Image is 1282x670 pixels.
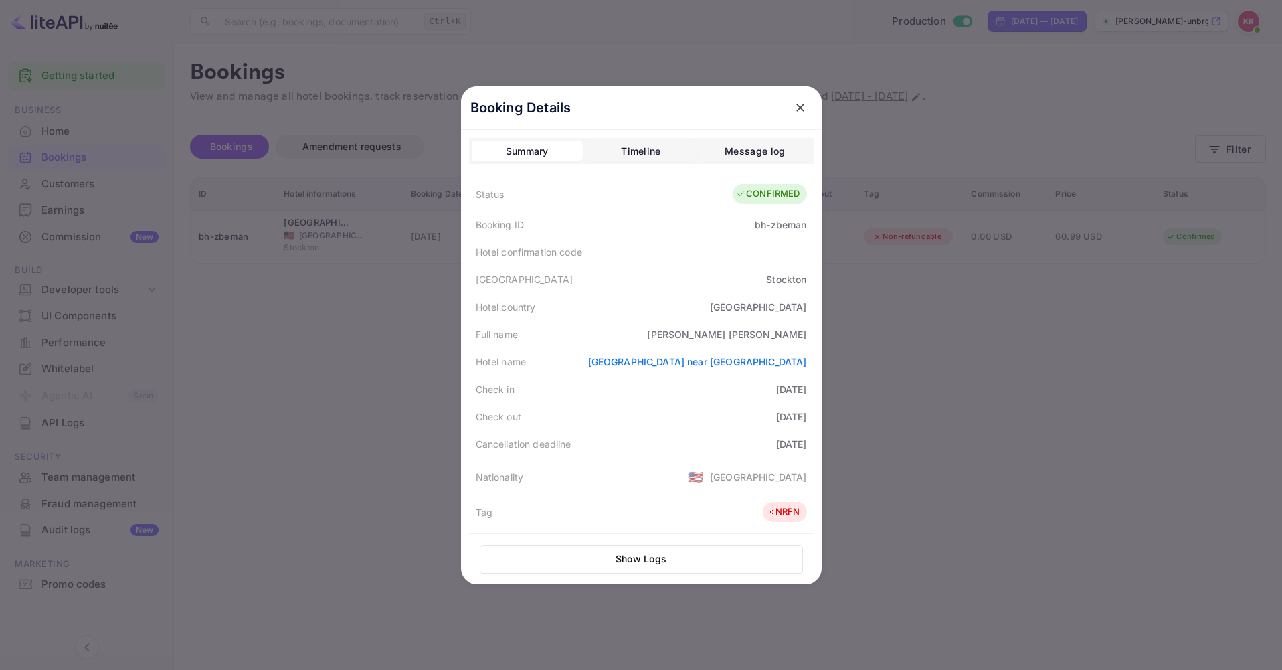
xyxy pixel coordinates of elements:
[476,410,521,424] div: Check out
[476,245,582,259] div: Hotel confirmation code
[476,505,492,519] div: Tag
[476,218,525,232] div: Booking ID
[776,437,807,451] div: [DATE]
[755,218,806,232] div: bh-zbeman
[476,187,505,201] div: Status
[710,470,807,484] div: [GEOGRAPHIC_DATA]
[776,382,807,396] div: [DATE]
[688,465,703,489] span: United States
[766,272,806,286] div: Stockton
[585,141,697,162] button: Timeline
[776,410,807,424] div: [DATE]
[699,141,810,162] button: Message log
[476,272,573,286] div: [GEOGRAPHIC_DATA]
[506,143,549,159] div: Summary
[476,327,518,341] div: Full name
[476,300,536,314] div: Hotel country
[766,505,800,519] div: NRFN
[621,143,660,159] div: Timeline
[476,470,524,484] div: Nationality
[710,300,807,314] div: [GEOGRAPHIC_DATA]
[588,356,807,367] a: [GEOGRAPHIC_DATA] near [GEOGRAPHIC_DATA]
[725,143,785,159] div: Message log
[480,545,803,574] button: Show Logs
[647,327,806,341] div: [PERSON_NAME] [PERSON_NAME]
[476,382,515,396] div: Check in
[476,437,571,451] div: Cancellation deadline
[470,98,571,118] p: Booking Details
[788,96,812,120] button: close
[736,187,800,201] div: CONFIRMED
[476,355,527,369] div: Hotel name
[472,141,583,162] button: Summary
